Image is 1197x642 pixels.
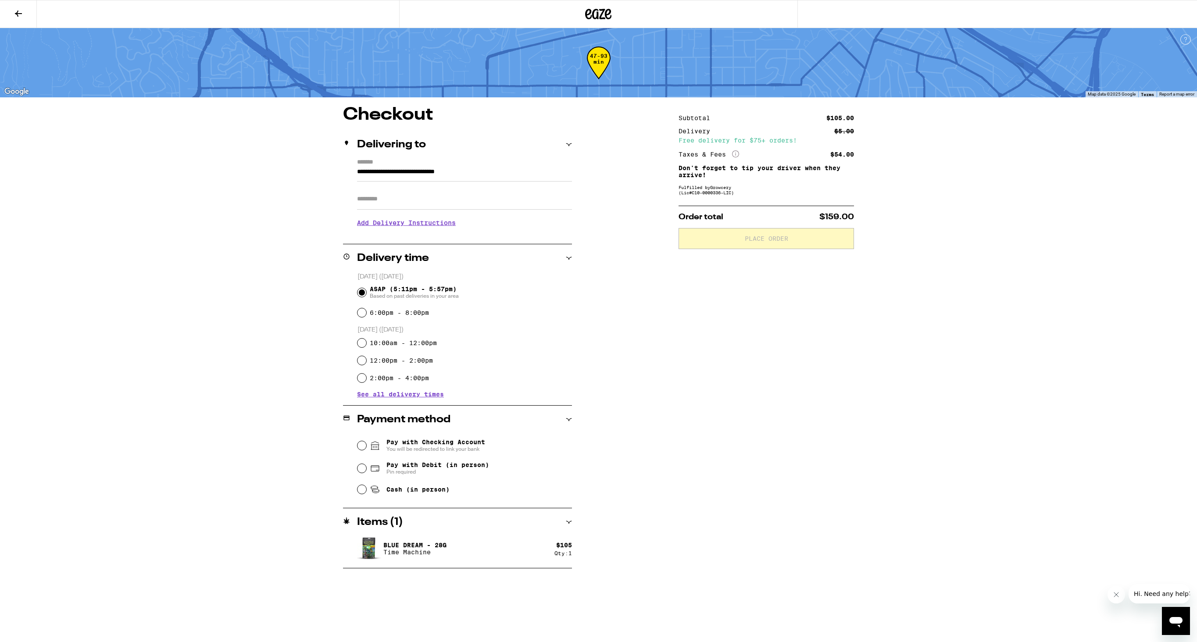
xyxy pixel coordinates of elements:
span: Place Order [745,235,788,242]
iframe: Button to launch messaging window [1162,607,1190,635]
div: $ 105 [556,542,572,549]
p: Time Machine [383,549,447,556]
span: Pay with Debit (in person) [386,461,489,468]
p: Don't forget to tip your driver when they arrive! [679,164,854,178]
h2: Delivery time [357,253,429,264]
div: Subtotal [679,115,716,121]
p: [DATE] ([DATE]) [357,326,572,334]
span: Hi. Need any help? [5,6,63,13]
button: Place Order [679,228,854,249]
button: See all delivery times [357,391,444,397]
p: We'll contact you at [PHONE_NUMBER] when we arrive [357,233,572,240]
label: 2:00pm - 4:00pm [370,374,429,382]
iframe: Close message [1108,586,1125,603]
div: Free delivery for $75+ orders! [679,137,854,143]
label: 6:00pm - 8:00pm [370,309,429,316]
span: ASAP (5:11pm - 5:57pm) [370,285,459,300]
div: Delivery [679,128,716,134]
iframe: Message from company [1129,584,1190,603]
h2: Delivering to [357,139,426,150]
h2: Payment method [357,414,450,425]
h2: Items ( 1 ) [357,517,403,528]
span: You will be redirected to link your bank [386,446,485,453]
div: Fulfilled by Growcery (Lic# C10-0000336-LIC ) [679,185,854,195]
h1: Checkout [343,106,572,124]
div: Taxes & Fees [679,150,739,158]
span: Order total [679,213,723,221]
div: Qty: 1 [554,550,572,556]
p: [DATE] ([DATE]) [357,273,572,281]
a: Report a map error [1159,92,1194,96]
span: Pin required [386,468,489,475]
a: Open this area in Google Maps (opens a new window) [2,86,31,97]
img: Blue Dream - 28g [357,536,382,561]
label: 10:00am - 12:00pm [370,339,437,346]
div: $105.00 [826,115,854,121]
span: Based on past deliveries in your area [370,292,459,300]
h3: Add Delivery Instructions [357,213,572,233]
div: $5.00 [834,128,854,134]
span: Map data ©2025 Google [1088,92,1136,96]
div: $54.00 [830,151,854,157]
span: $159.00 [819,213,854,221]
img: Google [2,86,31,97]
p: Blue Dream - 28g [383,542,447,549]
span: Cash (in person) [386,486,450,493]
div: 47-93 min [587,53,611,86]
label: 12:00pm - 2:00pm [370,357,433,364]
span: Pay with Checking Account [386,439,485,453]
a: Terms [1141,92,1154,97]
